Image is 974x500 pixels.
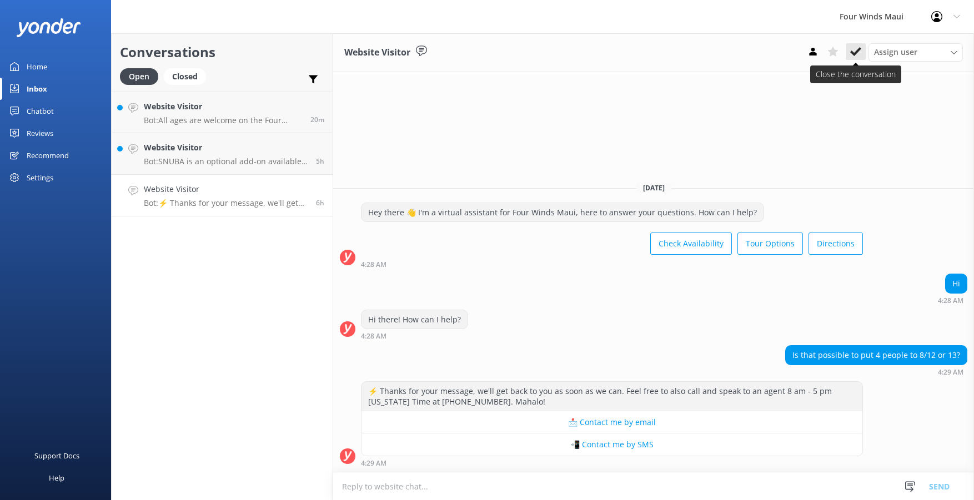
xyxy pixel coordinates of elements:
div: Home [27,55,47,78]
a: Open [120,70,164,82]
a: Closed [164,70,212,82]
div: Open [120,68,158,85]
div: Recommend [27,144,69,166]
p: Bot: SNUBA is an optional add-on available for $75 per person, payable directly to the instructor... [144,156,308,166]
button: Tour Options [737,233,803,255]
strong: 4:29 AM [938,369,963,376]
div: ⚡ Thanks for your message, we'll get back to you as soon as we can. Feel free to also call and sp... [362,382,862,411]
strong: 4:28 AM [938,297,963,304]
p: Bot: ⚡ Thanks for your message, we'll get back to you as soon as we can. Feel free to also call a... [144,198,308,208]
strong: 4:28 AM [361,333,386,340]
div: Settings [27,166,53,189]
button: Directions [809,233,863,255]
div: Reviews [27,122,53,144]
div: Chatbot [27,100,54,122]
div: Inbox [27,78,47,100]
div: 04:28am 11-Aug-2025 (UTC -10:00) Pacific/Honolulu [361,332,468,340]
div: 04:28am 11-Aug-2025 (UTC -10:00) Pacific/Honolulu [361,260,863,268]
span: [DATE] [636,183,671,193]
div: Hey there 👋 I'm a virtual assistant for Four Winds Maui, here to answer your questions. How can I... [362,203,764,222]
button: 📲 Contact me by SMS [362,433,862,456]
span: Assign user [874,46,917,58]
div: Is that possible to put 4 people to 8/12 or 13? [786,346,967,365]
span: 04:29am 11-Aug-2025 (UTC -10:00) Pacific/Honolulu [316,198,324,208]
h4: Website Visitor [144,183,308,195]
div: Help [49,467,64,489]
div: 04:29am 11-Aug-2025 (UTC -10:00) Pacific/Honolulu [785,368,967,376]
div: Support Docs [34,445,79,467]
a: Website VisitorBot:⚡ Thanks for your message, we'll get back to you as soon as we can. Feel free ... [112,175,333,216]
h2: Conversations [120,42,324,63]
div: Closed [164,68,206,85]
div: Hi there! How can I help? [362,310,468,329]
a: Website VisitorBot:SNUBA is an optional add-on available for $75 per person, payable directly to ... [112,133,333,175]
div: 04:29am 11-Aug-2025 (UTC -10:00) Pacific/Honolulu [361,459,863,467]
strong: 4:29 AM [361,460,386,467]
div: Assign User [868,43,963,61]
button: Check Availability [650,233,732,255]
a: Website VisitorBot:All ages are welcome on the Four Winds, so you can bring infants on the tour.20m [112,92,333,133]
h4: Website Visitor [144,142,308,154]
h4: Website Visitor [144,100,302,113]
img: yonder-white-logo.png [17,18,81,37]
h3: Website Visitor [344,46,410,60]
span: 06:28am 11-Aug-2025 (UTC -10:00) Pacific/Honolulu [316,156,324,166]
p: Bot: All ages are welcome on the Four Winds, so you can bring infants on the tour. [144,115,302,125]
div: Hi [946,274,967,293]
div: 04:28am 11-Aug-2025 (UTC -10:00) Pacific/Honolulu [938,296,967,304]
span: 11:08am 11-Aug-2025 (UTC -10:00) Pacific/Honolulu [310,115,324,124]
button: 📩 Contact me by email [362,411,862,433]
strong: 4:28 AM [361,261,386,268]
